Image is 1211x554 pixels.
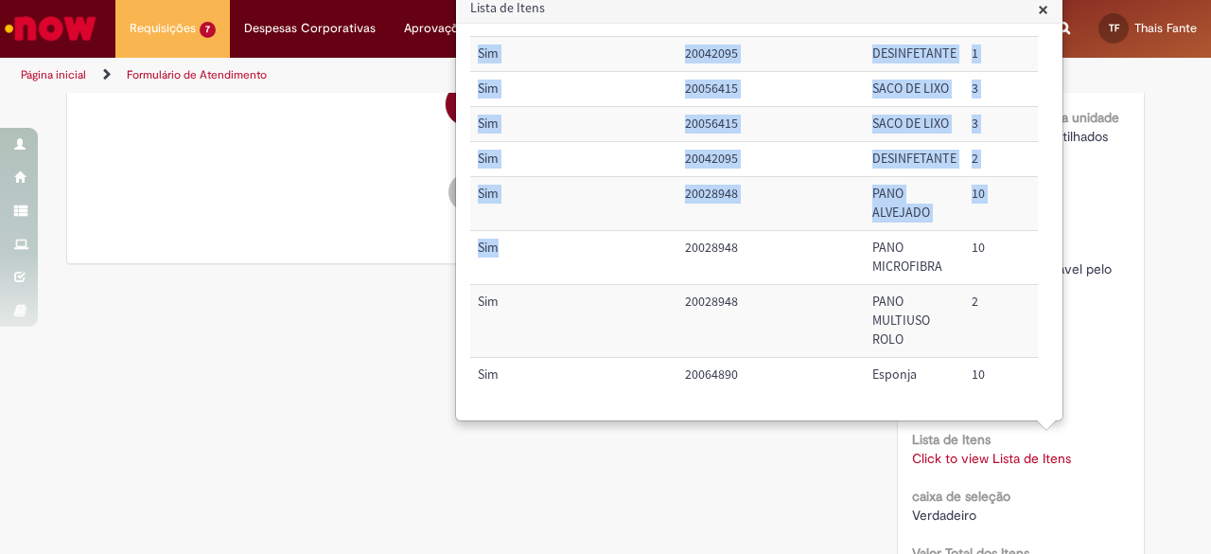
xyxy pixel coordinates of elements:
td: Código SAP Material / Serviço: 20042095 [677,37,865,72]
td: Descrição: SACO DE LIXO [865,72,964,107]
td: Descrição: DESINFETANTE [865,37,964,72]
td: Trigger Tipo de Pedido = Material: Sim [470,358,677,392]
td: Descrição: PANO ALVEJADO [865,177,964,231]
td: Descrição: PANO MICROFIBRA [865,231,964,285]
td: Descrição: DESINFETANTE [865,142,964,177]
td: Código SAP Material / Serviço: 20064890 [677,358,865,392]
td: Código SAP Material / Serviço: 20042095 [677,142,865,177]
td: Código SAP Material / Serviço: 20056415 [677,107,865,142]
td: Código SAP Material / Serviço: 20028948 [677,177,865,231]
td: Quantidade: 10 [964,177,1047,231]
a: Formulário de Atendimento [127,67,267,82]
img: ServiceNow [2,9,99,47]
td: Quantidade: 10 [964,358,1047,392]
span: Verdadeiro [912,507,976,524]
span: Aprovações [404,19,471,38]
td: Quantidade: 1 [964,37,1047,72]
td: Quantidade: 10 [964,231,1047,285]
span: Thais Fante [1134,20,1197,36]
td: Descrição: PANO MULTIUSO ROLO [865,285,964,358]
b: Lista de Itens [912,431,991,448]
td: Trigger Tipo de Pedido = Material: Sim [470,142,677,177]
td: Trigger Tipo de Pedido = Material: Sim [470,72,677,107]
td: Trigger Tipo de Pedido = Material: Sim [470,177,677,231]
span: 7 [200,22,216,38]
td: Quantidade: 3 [964,72,1047,107]
td: Código SAP Material / Serviço: 20028948 [677,231,865,285]
span: TF [1109,22,1119,34]
td: Quantidade: 2 [964,142,1047,177]
td: Quantidade: 3 [964,107,1047,142]
td: Trigger Tipo de Pedido = Material: Sim [470,37,677,72]
span: Despesas Corporativas [244,19,376,38]
td: Trigger Tipo de Pedido = Material: Sim [470,285,677,358]
ul: Trilhas de página [14,58,793,93]
td: Quantidade: 2 [964,285,1047,358]
td: Trigger Tipo de Pedido = Material: Sim [470,231,677,285]
td: Código SAP Material / Serviço: 20056415 [677,72,865,107]
b: caixa de seleção [912,488,1010,505]
li: Thais Fante [81,64,853,155]
span: Requisições [130,19,196,38]
a: Página inicial [21,67,86,82]
td: Código SAP Material / Serviço: 20028948 [677,285,865,358]
td: Trigger Tipo de Pedido = Material: Sim [470,107,677,142]
td: Descrição: Esponja [865,358,964,392]
div: Thais Fante [446,82,489,126]
a: Click to view Lista de Itens [912,450,1071,467]
td: Descrição: SACO DE LIXO [865,107,964,142]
